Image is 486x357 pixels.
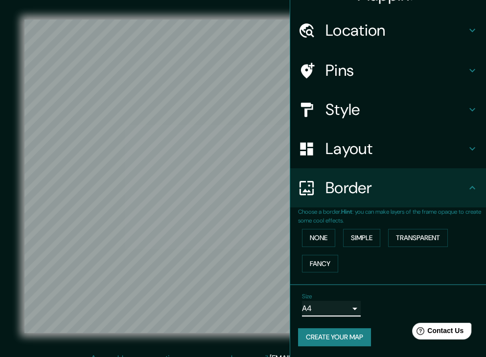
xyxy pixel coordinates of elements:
[24,20,468,333] canvas: Map
[343,229,380,247] button: Simple
[399,319,475,346] iframe: Help widget launcher
[298,207,486,225] p: Choose a border. : you can make layers of the frame opaque to create some cool effects.
[290,11,486,50] div: Location
[325,100,466,119] h4: Style
[290,90,486,129] div: Style
[302,229,335,247] button: None
[325,178,466,198] h4: Border
[290,168,486,207] div: Border
[290,51,486,90] div: Pins
[341,208,352,216] b: Hint
[298,328,371,346] button: Create your map
[325,61,466,80] h4: Pins
[388,229,448,247] button: Transparent
[302,292,312,301] label: Size
[302,301,361,316] div: A4
[325,139,466,158] h4: Layout
[290,129,486,168] div: Layout
[325,21,466,40] h4: Location
[302,255,338,273] button: Fancy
